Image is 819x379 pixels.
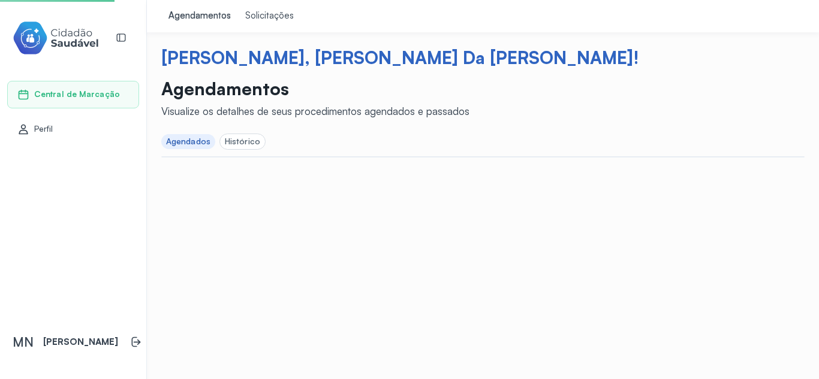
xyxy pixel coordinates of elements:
div: [PERSON_NAME], [PERSON_NAME] Da [PERSON_NAME]! [161,47,805,68]
img: cidadao-saudavel-filled-logo.svg [13,19,99,57]
span: MN [13,334,34,350]
div: Agendados [166,137,210,147]
p: Agendamentos [161,78,469,99]
div: Visualize os detalhes de seus procedimentos agendados e passados [161,105,469,117]
div: Agendamentos [168,10,231,22]
p: [PERSON_NAME] [43,336,118,348]
div: Solicitações [245,10,294,22]
span: Central de Marcação [34,89,120,99]
span: Perfil [34,124,53,134]
a: Perfil [17,123,129,135]
a: Central de Marcação [17,89,129,101]
div: Histórico [225,137,260,147]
